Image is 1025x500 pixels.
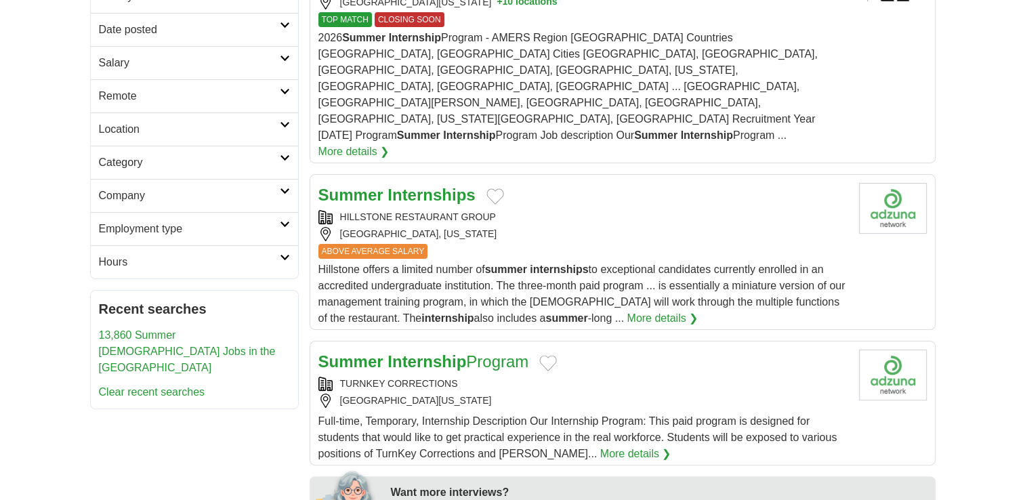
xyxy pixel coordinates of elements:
[91,79,298,112] a: Remote
[91,245,298,278] a: Hours
[91,146,298,179] a: Category
[99,88,280,104] h2: Remote
[389,32,441,43] strong: Internship
[91,179,298,212] a: Company
[318,244,428,259] span: ABOVE AVERAGE SALARY
[485,264,527,275] strong: summer
[99,329,276,373] a: 13,860 Summer [DEMOGRAPHIC_DATA] Jobs in the [GEOGRAPHIC_DATA]
[539,355,557,371] button: Add to favorite jobs
[600,446,671,462] a: More details ❯
[318,377,848,391] div: TURNKEY CORRECTIONS
[318,186,383,204] strong: Summer
[99,221,280,237] h2: Employment type
[318,186,476,204] a: Summer Internships
[681,129,733,141] strong: Internship
[91,212,298,245] a: Employment type
[388,186,475,204] strong: Internships
[421,312,474,324] strong: internship
[486,188,504,205] button: Add to favorite jobs
[318,12,372,27] span: TOP MATCH
[545,312,587,324] strong: summer
[375,12,444,27] span: CLOSING SOON
[99,188,280,204] h2: Company
[318,32,818,141] span: 2026 Program - AMERS Region [GEOGRAPHIC_DATA] Countries [GEOGRAPHIC_DATA], [GEOGRAPHIC_DATA] Citi...
[318,415,837,459] span: Full-time, Temporary, Internship Description Our Internship Program: This paid program is designe...
[397,129,440,141] strong: Summer
[627,310,698,327] a: More details ❯
[859,350,927,400] img: Company logo
[318,352,383,371] strong: Summer
[99,299,290,319] h2: Recent searches
[318,227,848,241] div: [GEOGRAPHIC_DATA], [US_STATE]
[91,112,298,146] a: Location
[342,32,385,43] strong: Summer
[99,254,280,270] h2: Hours
[99,154,280,171] h2: Category
[91,13,298,46] a: Date posted
[443,129,495,141] strong: Internship
[318,144,390,160] a: More details ❯
[318,394,848,408] div: [GEOGRAPHIC_DATA][US_STATE]
[530,264,588,275] strong: internships
[388,352,466,371] strong: Internship
[99,121,280,138] h2: Location
[99,55,280,71] h2: Salary
[634,129,677,141] strong: Summer
[318,352,529,371] a: Summer InternshipProgram
[318,210,848,224] div: HILLSTONE RESTAURANT GROUP
[91,46,298,79] a: Salary
[99,22,280,38] h2: Date posted
[859,183,927,234] img: Company logo
[99,386,205,398] a: Clear recent searches
[318,264,845,324] span: Hillstone offers a limited number of to exceptional candidates currently enrolled in an accredite...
